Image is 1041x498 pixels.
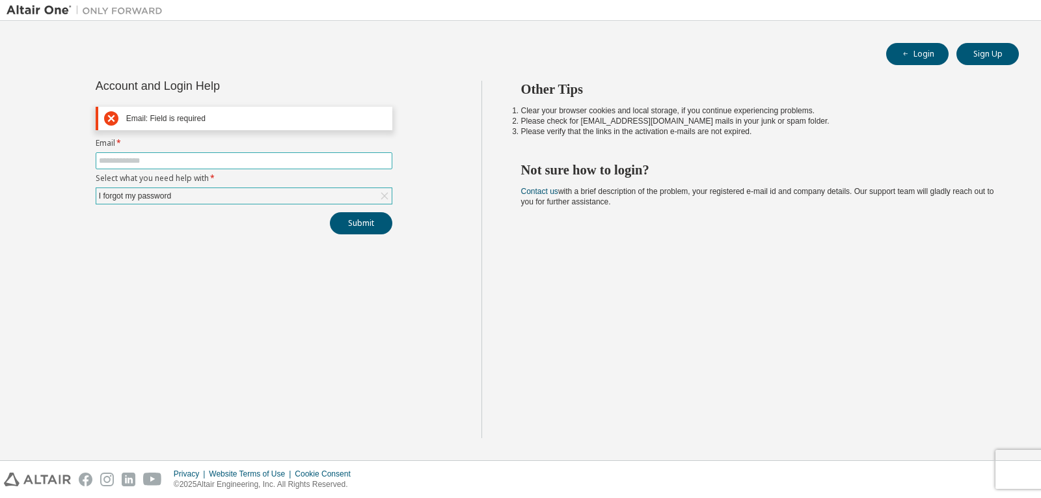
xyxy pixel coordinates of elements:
button: Sign Up [956,43,1019,65]
p: © 2025 Altair Engineering, Inc. All Rights Reserved. [174,479,358,490]
div: I forgot my password [96,188,392,204]
a: Contact us [521,187,558,196]
div: Email: Field is required [126,114,386,124]
button: Submit [330,212,392,234]
li: Clear your browser cookies and local storage, if you continue experiencing problems. [521,105,996,116]
img: instagram.svg [100,473,114,486]
span: with a brief description of the problem, your registered e-mail id and company details. Our suppo... [521,187,994,206]
button: Login [886,43,949,65]
div: Website Terms of Use [209,469,295,479]
img: Altair One [7,4,169,17]
label: Select what you need help with [96,173,392,184]
li: Please check for [EMAIL_ADDRESS][DOMAIN_NAME] mails in your junk or spam folder. [521,116,996,126]
div: Privacy [174,469,209,479]
img: linkedin.svg [122,473,135,486]
div: Account and Login Help [96,81,333,91]
div: I forgot my password [97,189,173,203]
img: altair_logo.svg [4,473,71,486]
h2: Not sure how to login? [521,161,996,178]
label: Email [96,138,392,148]
img: youtube.svg [143,473,162,486]
img: facebook.svg [79,473,92,486]
li: Please verify that the links in the activation e-mails are not expired. [521,126,996,137]
div: Cookie Consent [295,469,358,479]
h2: Other Tips [521,81,996,98]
